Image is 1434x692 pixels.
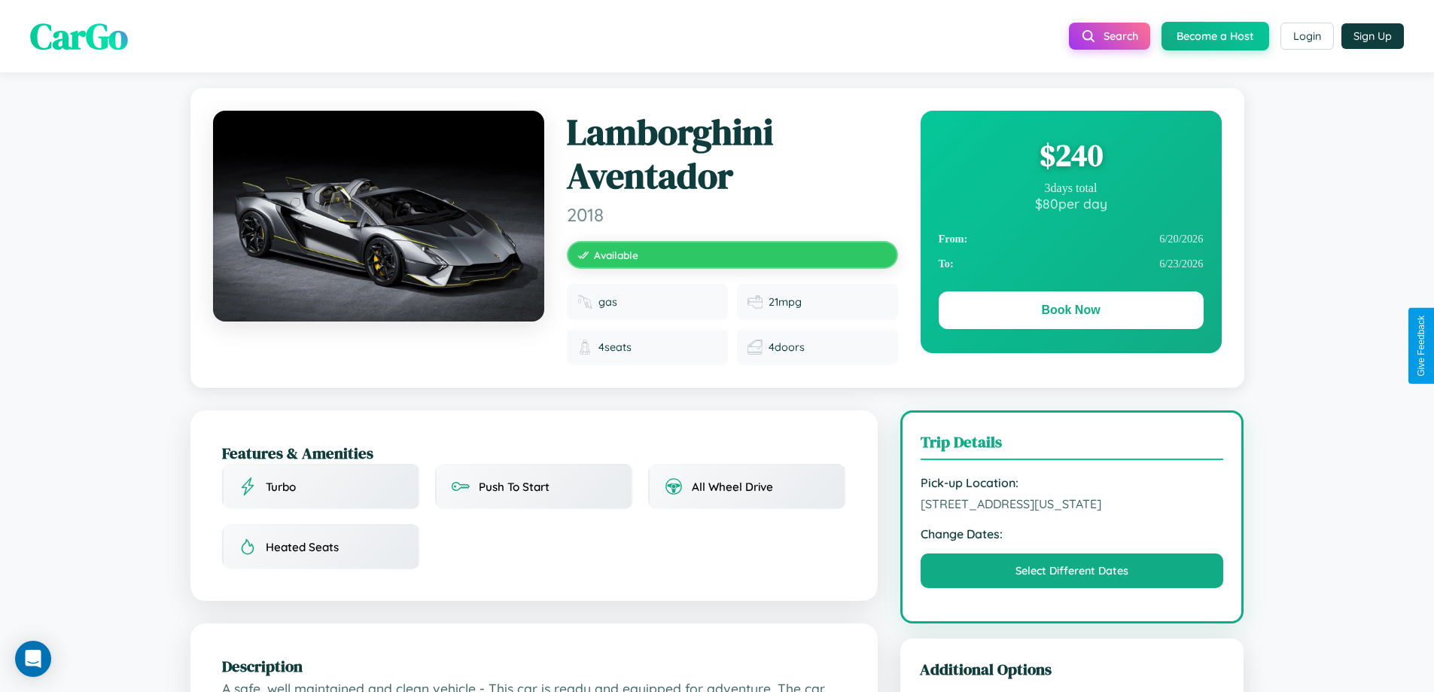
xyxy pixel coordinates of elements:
[30,11,128,61] span: CarGo
[266,540,339,554] span: Heated Seats
[567,111,898,197] h1: Lamborghini Aventador
[1416,316,1426,376] div: Give Feedback
[920,658,1225,680] h3: Additional Options
[921,431,1224,460] h3: Trip Details
[598,295,617,309] span: gas
[939,233,968,245] strong: From:
[939,195,1204,212] div: $ 80 per day
[921,553,1224,588] button: Select Different Dates
[921,475,1224,490] strong: Pick-up Location:
[939,258,954,270] strong: To:
[747,294,763,309] img: Fuel efficiency
[939,251,1204,276] div: 6 / 23 / 2026
[921,526,1224,541] strong: Change Dates:
[15,641,51,677] div: Open Intercom Messenger
[567,203,898,226] span: 2018
[1341,23,1404,49] button: Sign Up
[1162,22,1269,50] button: Become a Host
[747,340,763,355] img: Doors
[692,480,773,494] span: All Wheel Drive
[1069,23,1150,50] button: Search
[222,442,846,464] h2: Features & Amenities
[577,340,592,355] img: Seats
[213,111,544,322] img: Lamborghini Aventador 2018
[266,480,296,494] span: Turbo
[939,181,1204,195] div: 3 days total
[1280,23,1334,50] button: Login
[222,655,846,677] h2: Description
[594,248,638,261] span: Available
[577,294,592,309] img: Fuel type
[479,480,550,494] span: Push To Start
[921,496,1224,511] span: [STREET_ADDRESS][US_STATE]
[598,340,632,354] span: 4 seats
[1104,29,1138,43] span: Search
[939,135,1204,175] div: $ 240
[769,340,805,354] span: 4 doors
[769,295,802,309] span: 21 mpg
[939,291,1204,329] button: Book Now
[939,227,1204,251] div: 6 / 20 / 2026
